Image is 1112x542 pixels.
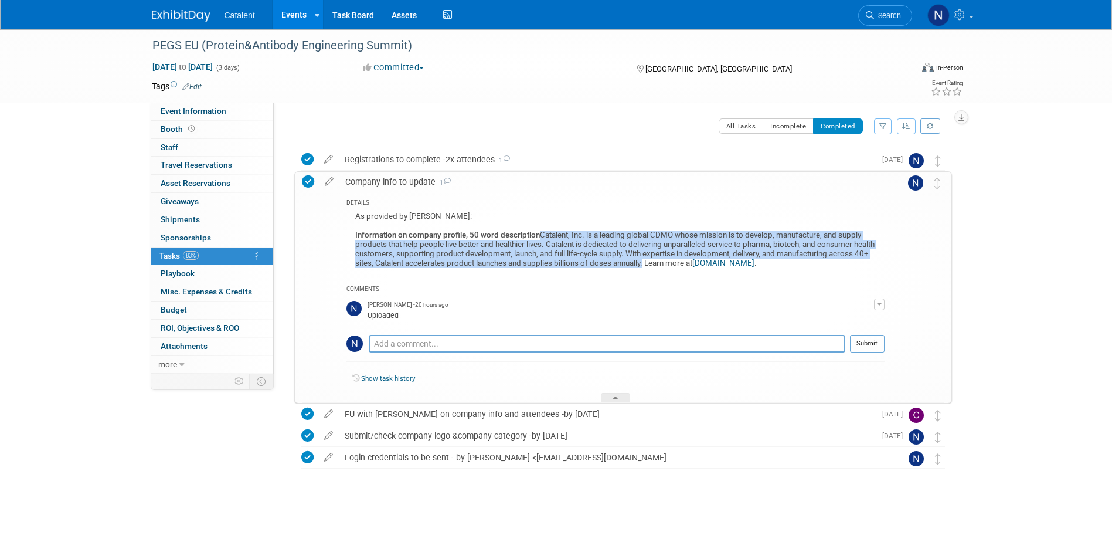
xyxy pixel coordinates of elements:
[161,341,208,351] span: Attachments
[318,431,339,441] a: edit
[161,287,252,296] span: Misc. Expenses & Credits
[908,175,923,191] img: Nicole Bullock
[346,209,885,274] div: As provided by [PERSON_NAME]: Catalent, Inc. is a leading global CDMO whose mission is to develop...
[934,178,940,189] i: Move task
[936,63,963,72] div: In-Person
[182,83,202,91] a: Edit
[882,432,909,440] span: [DATE]
[909,153,924,168] img: Nicole Bullock
[882,155,909,164] span: [DATE]
[882,410,909,418] span: [DATE]
[813,118,863,134] button: Completed
[161,233,211,242] span: Sponsorships
[177,62,188,72] span: to
[151,121,273,138] a: Booth
[161,124,197,134] span: Booth
[645,65,792,73] span: [GEOGRAPHIC_DATA], [GEOGRAPHIC_DATA]
[151,193,273,211] a: Giveaways
[719,118,764,134] button: All Tasks
[319,177,339,187] a: edit
[436,179,451,187] span: 1
[874,11,901,20] span: Search
[151,157,273,174] a: Travel Reservations
[183,251,199,260] span: 83%
[318,452,339,463] a: edit
[346,284,885,296] div: COMMENTS
[346,336,363,352] img: Nicole Bullock
[161,106,226,116] span: Event Information
[909,429,924,445] img: Nicole Bullock
[909,451,924,466] img: Nicole Bullock
[346,199,885,209] div: DETAILS
[151,139,273,157] a: Staff
[161,269,195,278] span: Playbook
[151,338,273,355] a: Attachments
[318,409,339,419] a: edit
[161,305,187,314] span: Budget
[355,231,540,239] b: Information on company profile, 50 word description
[148,35,895,56] div: PEGS EU (Protein&Antibody Engineering Summit)
[152,62,213,72] span: [DATE] [DATE]
[935,432,941,443] i: Move task
[249,374,273,389] td: Toggle Event Tabs
[225,11,255,20] span: Catalent
[151,211,273,229] a: Shipments
[927,4,950,26] img: Nicole Bullock
[151,320,273,337] a: ROI, Objectives & ROO
[495,157,510,164] span: 1
[152,10,210,22] img: ExhibitDay
[318,154,339,165] a: edit
[935,453,941,465] i: Move task
[151,265,273,283] a: Playbook
[151,302,273,319] a: Budget
[151,229,273,247] a: Sponsorships
[843,61,964,79] div: Event Format
[346,301,362,316] img: Nicole Bullock
[858,5,912,26] a: Search
[159,251,199,260] span: Tasks
[151,283,273,301] a: Misc. Expenses & Credits
[935,410,941,421] i: Move task
[692,259,754,267] a: [DOMAIN_NAME]
[215,64,240,72] span: (3 days)
[850,335,885,353] button: Submit
[151,248,273,265] a: Tasks83%
[339,404,875,424] div: FU with [PERSON_NAME] on company info and attendees -by [DATE]
[359,62,429,74] button: Committed
[151,356,273,374] a: more
[161,215,200,224] span: Shipments
[161,323,239,333] span: ROI, Objectives & ROO
[763,118,814,134] button: Incomplete
[151,175,273,192] a: Asset Reservations
[186,124,197,133] span: Booth not reserved yet
[229,374,250,389] td: Personalize Event Tab Strip
[339,150,875,170] div: Registrations to complete -2x attendees
[161,143,178,152] span: Staff
[161,160,232,170] span: Travel Reservations
[152,80,202,92] td: Tags
[158,360,177,369] span: more
[368,301,448,309] span: [PERSON_NAME] - 20 hours ago
[339,448,885,468] div: Login credentials to be sent - by [PERSON_NAME] <[EMAIL_ADDRESS][DOMAIN_NAME]
[922,63,934,72] img: Format-Inperson.png
[161,178,230,188] span: Asset Reservations
[931,80,963,86] div: Event Rating
[368,309,874,320] div: Uploaded
[151,103,273,120] a: Event Information
[161,197,199,206] span: Giveaways
[339,426,875,446] div: Submit/check company logo &company category -by [DATE]
[361,374,415,382] a: Show task history
[935,155,941,167] i: Move task
[339,172,885,192] div: Company info to update
[920,118,940,134] a: Refresh
[909,408,924,423] img: Christina Szendi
